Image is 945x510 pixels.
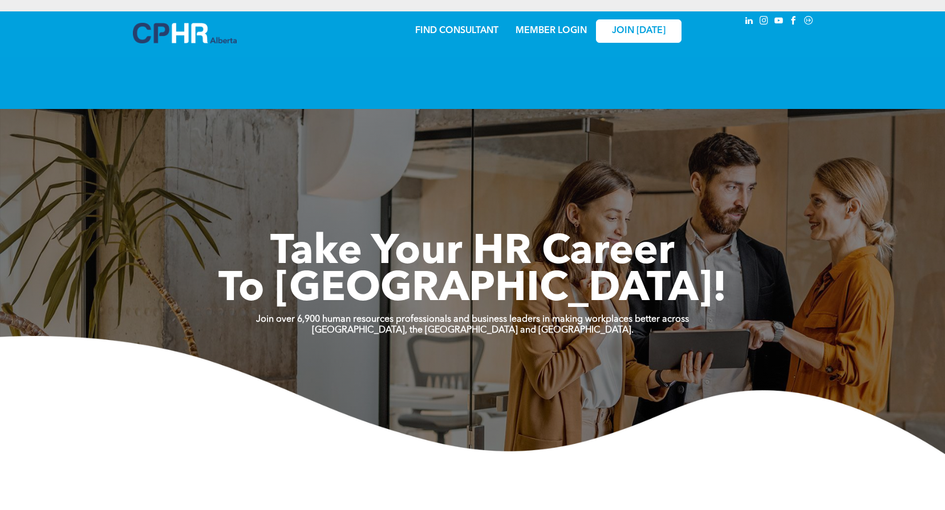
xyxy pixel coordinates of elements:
[758,14,770,30] a: instagram
[133,23,237,43] img: A blue and white logo for cp alberta
[743,14,756,30] a: linkedin
[516,26,587,35] a: MEMBER LOGIN
[415,26,498,35] a: FIND CONSULTANT
[773,14,785,30] a: youtube
[256,315,689,324] strong: Join over 6,900 human resources professionals and business leaders in making workplaces better ac...
[596,19,682,43] a: JOIN [DATE]
[270,232,675,273] span: Take Your HR Career
[612,26,666,37] span: JOIN [DATE]
[788,14,800,30] a: facebook
[802,14,815,30] a: Social network
[218,269,727,310] span: To [GEOGRAPHIC_DATA]!
[312,326,634,335] strong: [GEOGRAPHIC_DATA], the [GEOGRAPHIC_DATA] and [GEOGRAPHIC_DATA].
